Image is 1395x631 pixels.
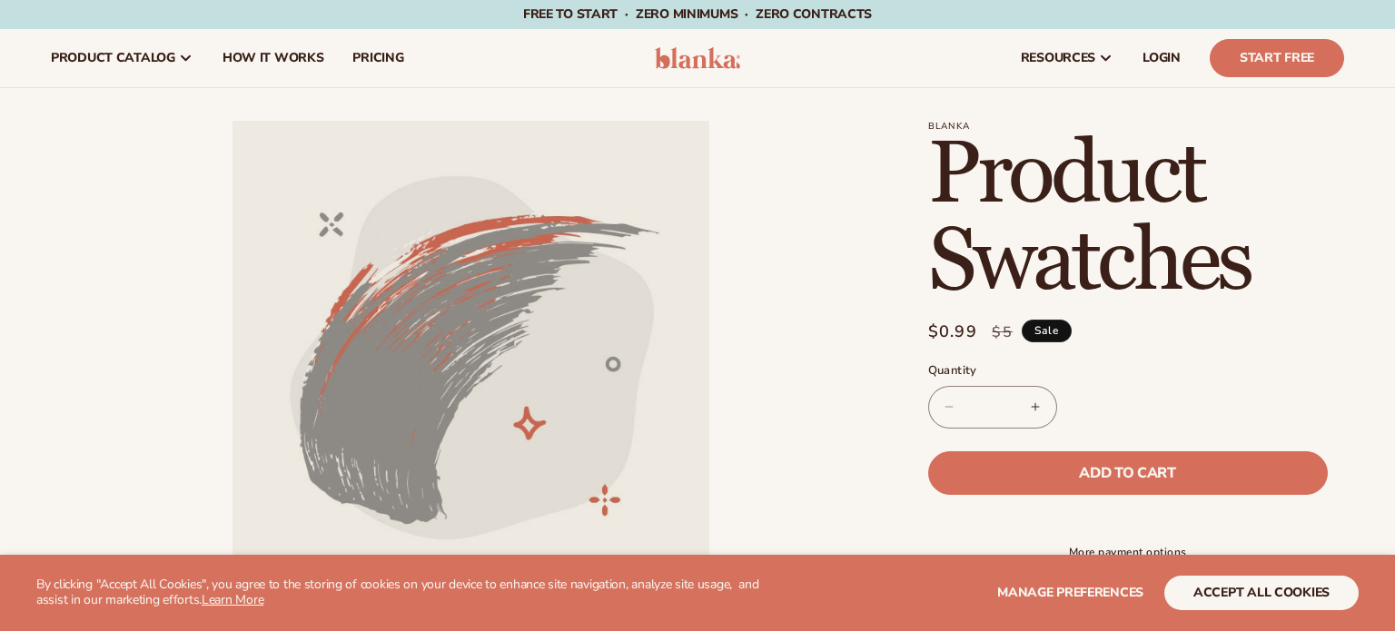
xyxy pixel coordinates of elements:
a: LOGIN [1128,29,1195,87]
span: resources [1021,51,1095,65]
a: product catalog [36,29,208,87]
span: pricing [352,51,403,65]
span: Free to start · ZERO minimums · ZERO contracts [523,5,872,23]
a: resources [1006,29,1128,87]
p: Blanka [928,121,1344,132]
a: More payment options [928,544,1328,560]
span: LOGIN [1143,51,1181,65]
span: How It Works [223,51,324,65]
button: Manage preferences [997,576,1143,610]
a: pricing [338,29,418,87]
a: Start Free [1210,39,1344,77]
span: Add to cart [1079,466,1175,480]
img: logo [655,47,741,69]
span: Manage preferences [997,584,1143,601]
s: $5 [992,321,1013,343]
label: Quantity [928,362,1328,380]
h1: Product Swatches [928,132,1344,306]
button: accept all cookies [1164,576,1359,610]
p: By clicking "Accept All Cookies", you agree to the storing of cookies on your device to enhance s... [36,577,766,608]
span: product catalog [51,51,175,65]
a: Learn More [202,591,263,608]
span: $0.99 [928,320,978,344]
button: Add to cart [928,451,1328,495]
a: How It Works [208,29,339,87]
span: Sale [1022,320,1072,342]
